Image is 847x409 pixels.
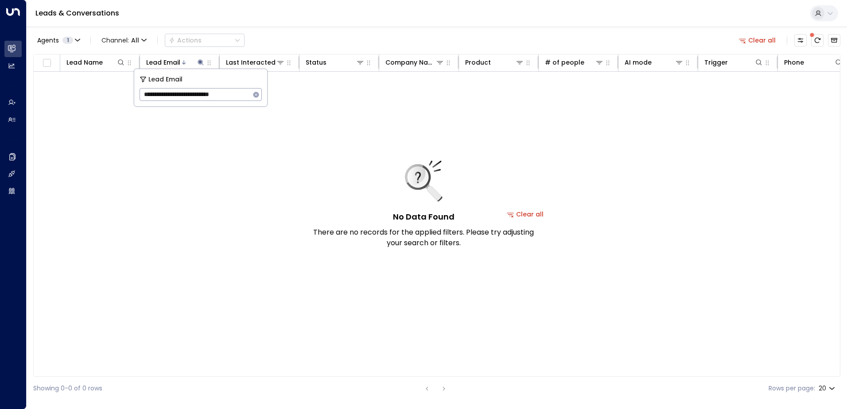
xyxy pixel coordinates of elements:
div: Last Interacted [226,57,285,68]
button: Clear all [735,34,780,46]
div: Phone [784,57,843,68]
div: Trigger [704,57,728,68]
div: Lead Email [146,57,180,68]
div: Lead Email [146,57,205,68]
div: Status [306,57,326,68]
div: Company Name [385,57,435,68]
div: Actions [169,36,202,44]
span: Lead Email [148,74,183,85]
span: Channel: [98,34,150,46]
nav: pagination navigation [421,383,450,394]
span: Agents [37,37,59,43]
div: 20 [819,382,837,395]
div: Last Interacted [226,57,276,68]
span: There are new threads available. Refresh the grid to view the latest updates. [811,34,824,46]
span: 1 [62,37,73,44]
div: AI mode [625,57,652,68]
div: Lead Name [66,57,103,68]
button: Customize [794,34,807,46]
div: AI mode [625,57,684,68]
p: There are no records for the applied filters. Please try adjusting your search or filters. [313,227,534,248]
div: Status [306,57,365,68]
div: Button group with a nested menu [165,34,245,47]
span: All [131,37,139,44]
div: Trigger [704,57,763,68]
div: Lead Name [66,57,125,68]
div: # of people [545,57,604,68]
a: Leads & Conversations [35,8,119,18]
div: Company Name [385,57,444,68]
div: Showing 0-0 of 0 rows [33,384,102,393]
button: Agents1 [33,34,83,46]
div: Product [465,57,524,68]
label: Rows per page: [769,384,815,393]
div: # of people [545,57,584,68]
button: Archived Leads [828,34,840,46]
button: Channel:All [98,34,150,46]
div: Phone [784,57,804,68]
h5: No Data Found [393,211,455,223]
div: Product [465,57,491,68]
button: Actions [165,34,245,47]
span: Toggle select all [41,58,52,69]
